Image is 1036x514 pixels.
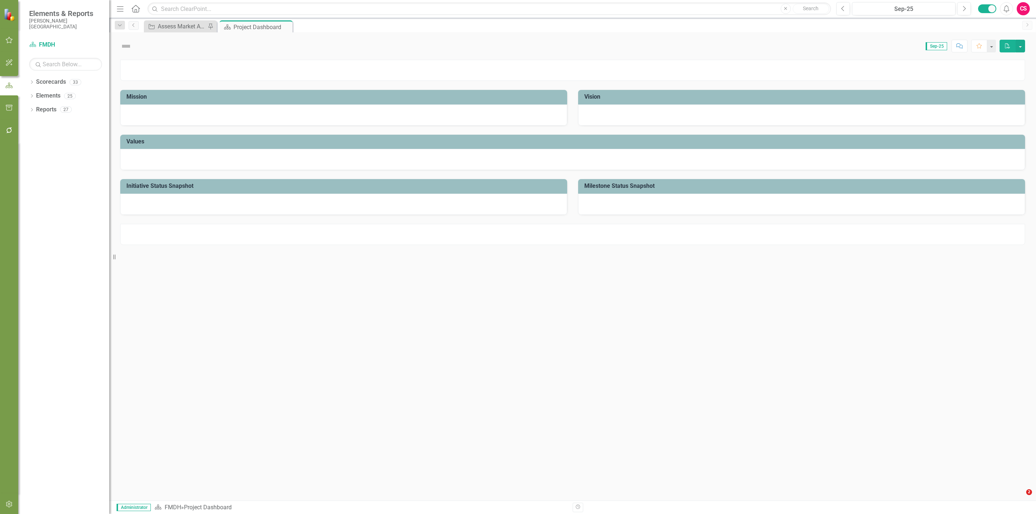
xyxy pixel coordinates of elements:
[126,138,1021,145] h3: Values
[1026,489,1032,495] span: 2
[126,94,564,100] h3: Mission
[1017,2,1030,15] button: CS
[60,107,72,113] div: 27
[29,9,102,18] span: Elements & Reports
[584,183,1021,189] h3: Milestone Status Snapshot
[70,79,81,85] div: 33
[184,504,232,511] div: Project Dashboard
[926,42,947,50] span: Sep-25
[3,8,17,21] img: ClearPoint Strategy
[146,22,206,31] a: Assess Market Awareness of Current Services
[36,92,60,100] a: Elements
[29,18,102,30] small: [PERSON_NAME][GEOGRAPHIC_DATA]
[855,5,953,13] div: Sep-25
[793,4,829,14] button: Search
[36,78,66,86] a: Scorecards
[126,183,564,189] h3: Initiative Status Snapshot
[158,22,206,31] div: Assess Market Awareness of Current Services
[584,94,1021,100] h3: Vision
[154,503,567,512] div: »
[148,3,831,15] input: Search ClearPoint...
[36,106,56,114] a: Reports
[29,58,102,71] input: Search Below...
[852,2,955,15] button: Sep-25
[120,40,132,52] img: Not Defined
[165,504,181,511] a: FMDH
[29,41,102,49] a: FMDH
[803,5,819,11] span: Search
[64,93,76,99] div: 25
[117,504,151,511] span: Administrator
[1011,489,1029,507] iframe: Intercom live chat
[234,23,291,32] div: Project Dashboard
